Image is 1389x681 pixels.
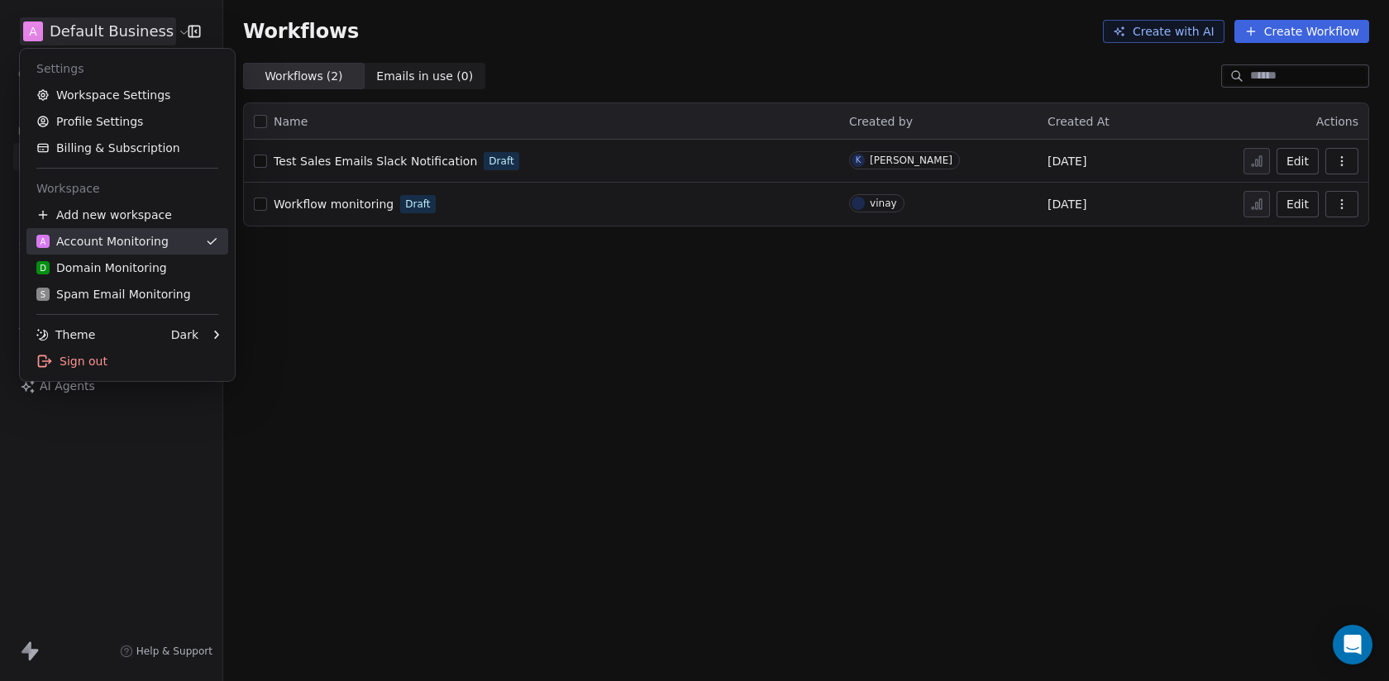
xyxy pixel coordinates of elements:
div: Sign out [26,348,228,374]
div: Domain Monitoring [36,260,167,276]
a: Profile Settings [26,108,228,135]
div: Dark [171,326,198,343]
a: Workspace Settings [26,82,228,108]
div: Settings [26,55,228,82]
span: D [40,262,46,274]
div: Spam Email Monitoring [36,286,191,302]
div: Add new workspace [26,202,228,228]
div: Theme [36,326,95,343]
div: Workspace [26,175,228,202]
span: S [41,288,45,301]
span: A [41,236,46,248]
a: Billing & Subscription [26,135,228,161]
div: Account Monitoring [36,233,169,250]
